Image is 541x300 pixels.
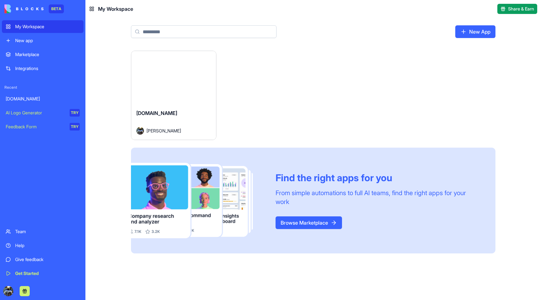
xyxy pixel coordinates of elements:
[98,5,133,13] span: My Workspace
[15,256,80,263] div: Give feedback
[3,286,13,296] img: ACg8ocKVM1TbVorThacLTfshQ8GXVG748kMfRP5vIOTPgIaKa_DYRn_uQw=s96-c
[2,34,84,47] a: New app
[2,20,84,33] a: My Workspace
[508,6,534,12] span: Share & Earn
[15,65,80,72] div: Integrations
[2,120,84,133] a: Feedback FormTRY
[2,225,84,238] a: Team
[146,127,181,134] span: [PERSON_NAME]
[15,51,80,58] div: Marketplace
[2,93,84,105] a: [DOMAIN_NAME]
[15,270,80,277] div: Get Started
[2,85,84,90] span: Recent
[276,188,480,206] div: From simple automations to full AI teams, find the right apps for your work
[2,62,84,75] a: Integrations
[2,239,84,252] a: Help
[15,37,80,44] div: New app
[2,253,84,266] a: Give feedback
[455,25,495,38] a: New App
[4,4,44,13] img: logo
[2,267,84,280] a: Get Started
[2,48,84,61] a: Marketplace
[15,242,80,249] div: Help
[6,96,80,102] div: [DOMAIN_NAME]
[497,4,537,14] button: Share & Earn
[131,163,265,239] img: Frame_181_egmpey.png
[136,127,144,135] img: Avatar
[15,228,80,235] div: Team
[70,123,80,131] div: TRY
[276,172,480,183] div: Find the right apps for you
[4,4,64,13] a: BETA
[49,4,64,13] div: BETA
[70,109,80,117] div: TRY
[131,51,216,140] a: [DOMAIN_NAME]Avatar[PERSON_NAME]
[136,110,177,116] span: [DOMAIN_NAME]
[15,23,80,30] div: My Workspace
[276,216,342,229] a: Browse Marketplace
[2,106,84,119] a: AI Logo GeneratorTRY
[6,110,65,116] div: AI Logo Generator
[6,124,65,130] div: Feedback Form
